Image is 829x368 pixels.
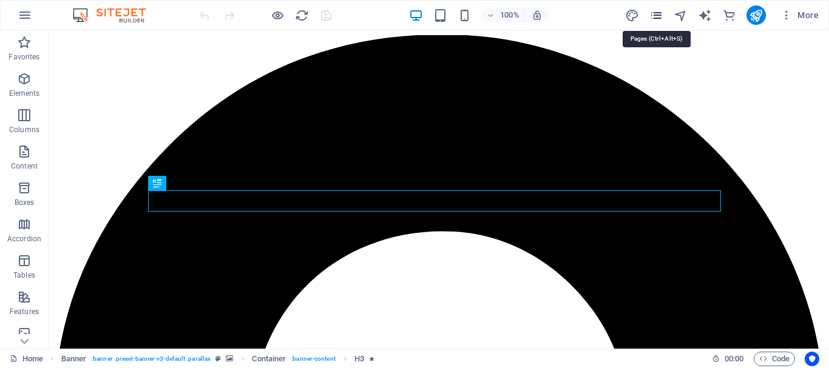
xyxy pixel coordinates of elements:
[749,8,763,22] i: Publish
[91,352,211,366] span: . banner .preset-banner-v3-default .parallax
[712,352,744,366] h6: Session time
[805,352,819,366] button: Usercentrics
[61,352,375,366] nav: breadcrumb
[759,352,790,366] span: Code
[9,89,40,98] p: Elements
[226,355,233,362] i: This element contains a background
[746,5,766,25] button: publish
[295,8,309,22] i: Reload page
[698,8,712,22] i: AI Writer
[294,8,309,22] button: reload
[369,355,374,362] i: Element contains an animation
[698,8,712,22] button: text_generator
[500,8,519,22] h6: 100%
[722,8,737,22] button: commerce
[8,52,39,62] p: Favorites
[780,9,819,21] span: More
[532,10,543,21] i: On resize automatically adjust zoom level to fit chosen device.
[674,8,688,22] button: navigator
[354,352,364,366] span: Click to select. Double-click to edit
[625,8,640,22] button: design
[10,352,43,366] a: Click to cancel selection. Double-click to open Pages
[9,125,39,135] p: Columns
[725,352,743,366] span: 00 00
[482,8,525,22] button: 100%
[10,307,39,316] p: Features
[776,5,824,25] button: More
[674,8,688,22] i: Navigator
[252,352,286,366] span: Click to select. Double-click to edit
[754,352,795,366] button: Code
[13,270,35,280] p: Tables
[649,8,664,22] button: pages
[722,8,736,22] i: Commerce
[61,352,87,366] span: Click to select. Double-click to edit
[270,8,285,22] button: Click here to leave preview mode and continue editing
[70,8,161,22] img: Editor Logo
[291,352,335,366] span: . banner-content
[625,8,639,22] i: Design (Ctrl+Alt+Y)
[11,161,38,171] p: Content
[15,198,35,207] p: Boxes
[733,354,735,363] span: :
[215,355,221,362] i: This element is a customizable preset
[7,234,41,244] p: Accordion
